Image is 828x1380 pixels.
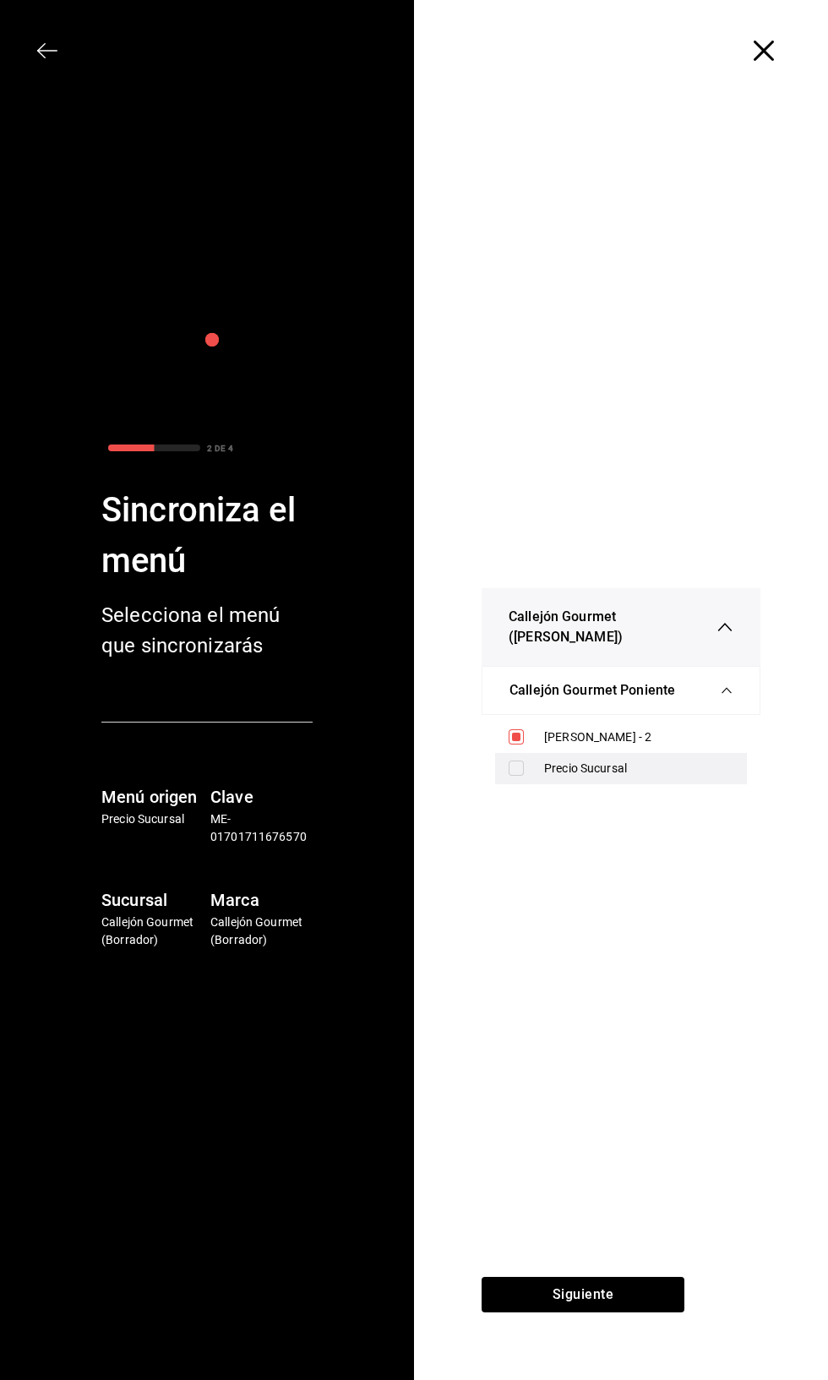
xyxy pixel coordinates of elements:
[509,607,716,647] span: Callejón Gourmet ([PERSON_NAME])
[544,760,733,777] div: Precio Sucursal
[482,1277,684,1312] button: Siguiente
[101,886,204,914] h6: Sucursal
[101,783,204,810] h6: Menú origen
[101,600,313,661] div: Selecciona el menú que sincronizarás
[207,442,233,455] div: 2 DE 4
[544,728,733,746] div: [PERSON_NAME] - 2
[210,886,313,914] h6: Marca
[210,783,313,810] h6: Clave
[101,485,313,586] div: Sincroniza el menú
[210,914,313,949] p: Callejón Gourmet (Borrador)
[101,914,204,949] p: Callejón Gourmet (Borrador)
[210,810,313,846] p: ME-01701711676570
[101,810,204,828] p: Precio Sucursal
[509,680,675,701] span: Callejón Gourmet Poniente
